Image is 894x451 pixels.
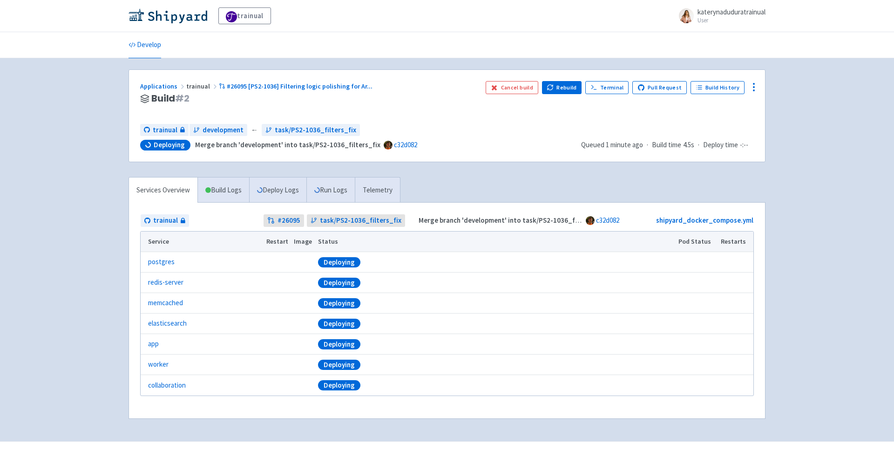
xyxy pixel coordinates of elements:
span: Build [151,93,190,104]
span: trainual [153,215,178,226]
div: Deploying [318,360,360,370]
span: Queued [581,140,643,149]
th: Restart [263,232,291,252]
th: Service [141,232,263,252]
span: -:-- [740,140,748,150]
a: katerynaduduratrainual User [673,8,765,23]
span: ← [251,125,258,136]
a: memcached [148,298,183,308]
a: #26095 [PS2-1036] Filtering logic polishing for Ar... [219,82,374,90]
a: Applications [140,82,186,90]
a: shipyard_docker_compose.yml [656,216,753,225]
span: Deploy time [703,140,738,150]
th: Restarts [718,232,753,252]
a: Deploy Logs [249,178,306,203]
a: Terminal [585,81,629,94]
div: Deploying [318,257,360,267]
time: 1 minute ago [606,140,643,149]
th: Pod Status [676,232,718,252]
span: 4.5s [683,140,694,150]
button: Rebuild [542,81,582,94]
span: trainual [153,125,177,136]
a: Pull Request [632,81,687,94]
span: # 2 [175,92,190,105]
div: · · [581,140,754,150]
a: Build History [691,81,745,94]
a: app [148,339,159,349]
small: User [698,17,765,23]
a: task/PS2-1036_filters_fix [307,214,405,227]
a: task/PS2-1036_filters_fix [262,124,360,137]
span: Build time [652,140,681,150]
a: trainual [218,7,271,24]
span: development [203,125,244,136]
div: Deploying [318,298,360,308]
a: Run Logs [306,178,355,203]
a: Telemetry [355,178,400,203]
span: katerynaduduratrainual [698,7,765,16]
a: Build Logs [198,178,249,203]
a: trainual [140,124,189,137]
a: redis-server [148,277,183,288]
span: trainual [186,82,219,90]
a: c32d082 [394,140,417,149]
a: Develop [129,32,161,58]
strong: Merge branch 'development' into task/PS2-1036_filters_fix [419,216,604,225]
a: worker [148,359,169,370]
th: Status [315,232,676,252]
span: Deploying [154,140,185,150]
a: Services Overview [129,178,197,203]
div: Deploying [318,319,360,329]
th: Image [291,232,315,252]
a: collaboration [148,380,186,391]
div: Deploying [318,380,360,390]
button: Cancel build [486,81,538,94]
span: task/PS2-1036_filters_fix [275,125,356,136]
a: trainual [141,214,189,227]
span: task/PS2-1036_filters_fix [320,215,401,226]
div: Deploying [318,339,360,349]
a: development [190,124,247,137]
span: #26095 [PS2-1036] Filtering logic polishing for Ar ... [227,82,372,90]
a: #26095 [264,214,304,227]
div: Deploying [318,278,360,288]
img: Shipyard logo [129,8,207,23]
a: postgres [148,257,175,267]
a: elasticsearch [148,318,187,329]
strong: # 26095 [278,215,300,226]
a: c32d082 [596,216,619,225]
strong: Merge branch 'development' into task/PS2-1036_filters_fix [195,140,380,149]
